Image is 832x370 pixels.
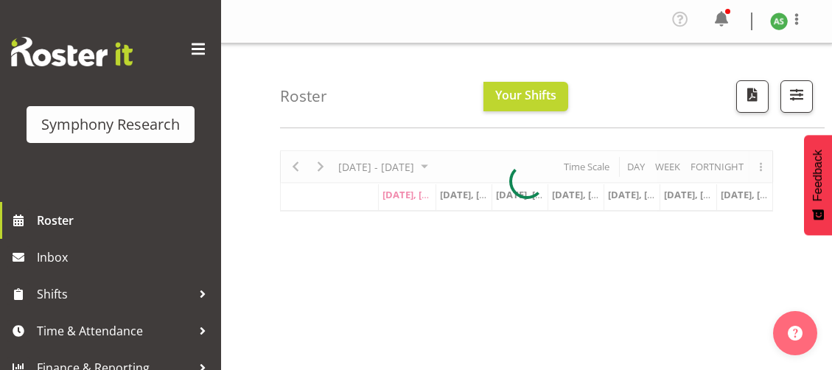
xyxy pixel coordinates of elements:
span: Time & Attendance [37,320,192,342]
img: Rosterit website logo [11,37,133,66]
div: Symphony Research [41,114,180,136]
span: Roster [37,209,214,231]
button: Feedback - Show survey [804,135,832,235]
button: Download a PDF of the roster according to the set date range. [736,80,769,113]
button: Your Shifts [483,82,568,111]
span: Shifts [37,283,192,305]
span: Feedback [811,150,825,201]
h4: Roster [280,88,327,105]
img: ange-steiger11422.jpg [770,13,788,30]
span: Your Shifts [495,87,556,103]
button: Filter Shifts [780,80,813,113]
img: help-xxl-2.png [788,326,803,341]
span: Inbox [37,246,214,268]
